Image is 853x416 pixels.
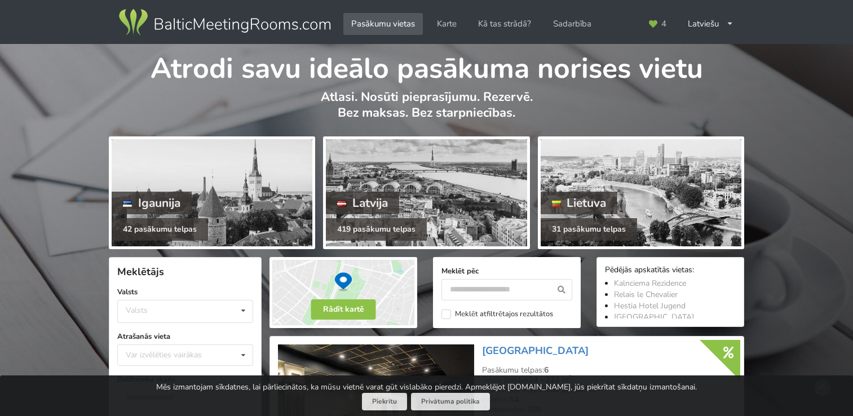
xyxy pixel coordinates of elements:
div: 31 pasākumu telpas [541,218,637,241]
img: Rādīt kartē [269,257,417,328]
a: Kā tas strādā? [470,13,539,35]
sup: 2 [568,373,572,382]
h1: Atrodi savu ideālo pasākuma norises vietu [109,44,744,87]
a: Igaunija 42 pasākumu telpas [109,136,315,249]
label: Meklēt pēc [441,265,572,277]
a: Privātuma politika [411,393,490,410]
a: Lietuva 31 pasākumu telpas [538,136,744,249]
label: Valsts [117,286,253,298]
div: Latvija [326,192,399,214]
a: Latvija 419 pasākumu telpas [323,136,529,249]
span: 4 [661,20,666,28]
div: Igaunija [112,192,192,214]
button: Piekrītu [362,393,407,410]
div: 42 pasākumu telpas [112,218,208,241]
div: Valsts [126,306,148,315]
p: Atlasi. Nosūti pieprasījumu. Rezervē. Bez maksas. Bez starpniecības. [109,89,744,132]
a: Hestia Hotel Jugend [614,300,686,311]
a: [GEOGRAPHIC_DATA] [614,312,694,322]
div: Pēdējās apskatītās vietas: [605,265,736,276]
span: Meklētājs [117,265,164,278]
a: Kalnciema Rezidence [614,278,686,289]
div: Lietuva [541,192,618,214]
a: Karte [429,13,465,35]
img: Baltic Meeting Rooms [117,7,333,38]
strong: 24 - 214 m [529,374,572,385]
label: Meklēt atfiltrētajos rezultātos [441,309,553,319]
div: Latviešu [680,13,741,35]
div: 419 pasākumu telpas [326,218,427,241]
button: Rādīt kartē [311,299,376,320]
a: Pasākumu vietas [343,13,423,35]
a: Sadarbība [545,13,599,35]
label: Dalībnieku skaits [117,374,253,385]
a: [GEOGRAPHIC_DATA] [482,344,589,357]
strong: 6 [544,365,549,375]
div: Pasākumu telpas: [482,365,736,375]
a: Relais le Chevalier [614,289,678,300]
div: Var izvēlēties vairākas [123,348,227,361]
label: Atrašanās vieta [117,331,253,342]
